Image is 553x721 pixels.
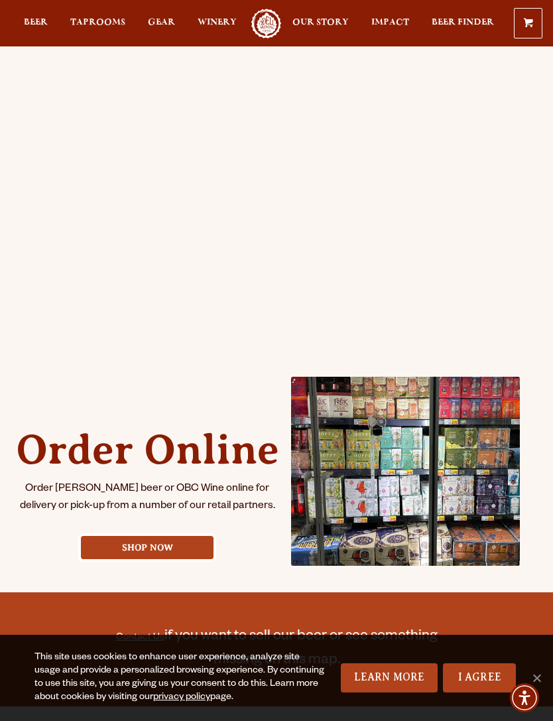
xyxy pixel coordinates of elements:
[443,663,516,692] a: I Agree
[250,9,283,38] a: Odell Home
[70,9,125,38] a: Taprooms
[530,671,543,685] span: No
[116,633,164,643] a: Contact Us
[341,663,438,692] a: Learn More
[153,692,210,703] a: privacy policy
[94,625,459,673] p: if you want to sell our beer or see something missing on this map.
[148,17,175,28] span: Gear
[371,9,409,38] a: Impact
[198,9,237,38] a: Winery
[432,17,494,28] span: Beer Finder
[70,17,125,28] span: Taprooms
[198,17,237,28] span: Winery
[292,17,349,28] span: Our Story
[292,9,349,38] a: Our Story
[15,426,280,473] h2: Order Online
[371,17,409,28] span: Impact
[432,9,494,38] a: Beer Finder
[24,17,48,28] span: Beer
[15,481,280,516] p: Order [PERSON_NAME] beer or OBC Wine online for delivery or pick-up from a number of our retail p...
[81,536,214,559] a: Shop Now
[34,651,326,704] div: This site uses cookies to enhance user experience, analyze site usage and provide a personalized ...
[291,377,520,566] img: beer_finder
[148,9,175,38] a: Gear
[510,683,539,712] div: Accessibility Menu
[24,9,48,38] a: Beer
